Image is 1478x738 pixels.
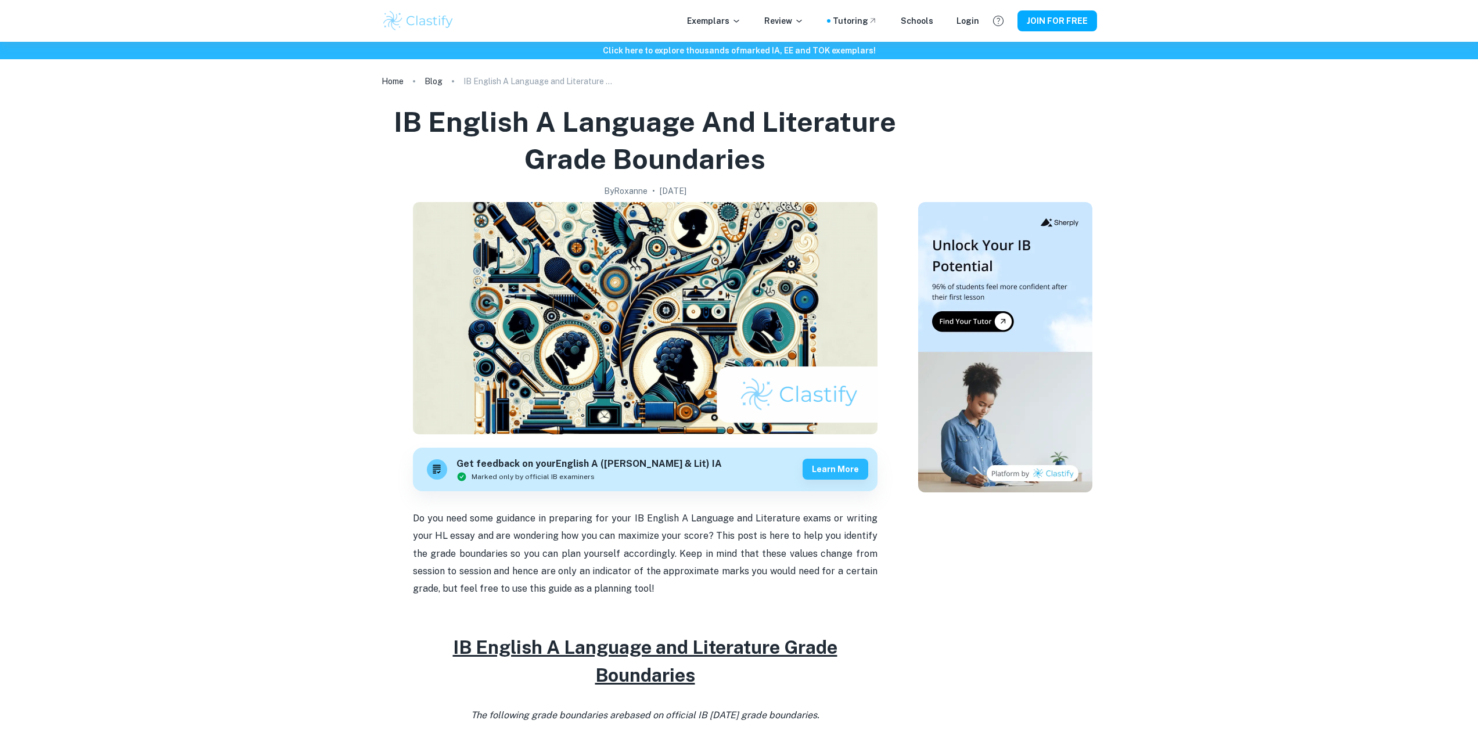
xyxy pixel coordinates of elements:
[901,15,933,27] a: Schools
[471,710,819,721] i: The following grade boundaries are
[833,15,878,27] a: Tutoring
[413,510,878,598] p: Do you need some guidance in preparing for your IB English A Language and Literature exams or wri...
[463,75,614,88] p: IB English A Language and Literature Grade Boundaries
[382,9,455,33] img: Clastify logo
[918,202,1092,492] img: Thumbnail
[382,73,404,89] a: Home
[453,636,837,686] u: IB English A Language and Literature Grade Boundaries
[386,103,904,178] h1: IB English A Language and Literature Grade Boundaries
[456,457,722,471] h6: Get feedback on your English A ([PERSON_NAME] & Lit) IA
[1017,10,1097,31] button: JOIN FOR FREE
[764,15,804,27] p: Review
[413,202,878,434] img: IB English A Language and Literature Grade Boundaries cover image
[687,15,741,27] p: Exemplars
[2,44,1476,57] h6: Click here to explore thousands of marked IA, EE and TOK exemplars !
[667,530,708,541] span: our score
[956,15,979,27] a: Login
[803,459,868,480] button: Learn more
[660,185,686,197] h2: [DATE]
[472,471,595,482] span: Marked only by official IB examiners
[624,710,819,721] span: based on official IB [DATE] grade boundaries.
[652,185,655,197] p: •
[604,185,648,197] h2: By Roxanne
[425,73,443,89] a: Blog
[988,11,1008,31] button: Help and Feedback
[413,448,878,491] a: Get feedback on yourEnglish A ([PERSON_NAME] & Lit) IAMarked only by official IB examinersLearn more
